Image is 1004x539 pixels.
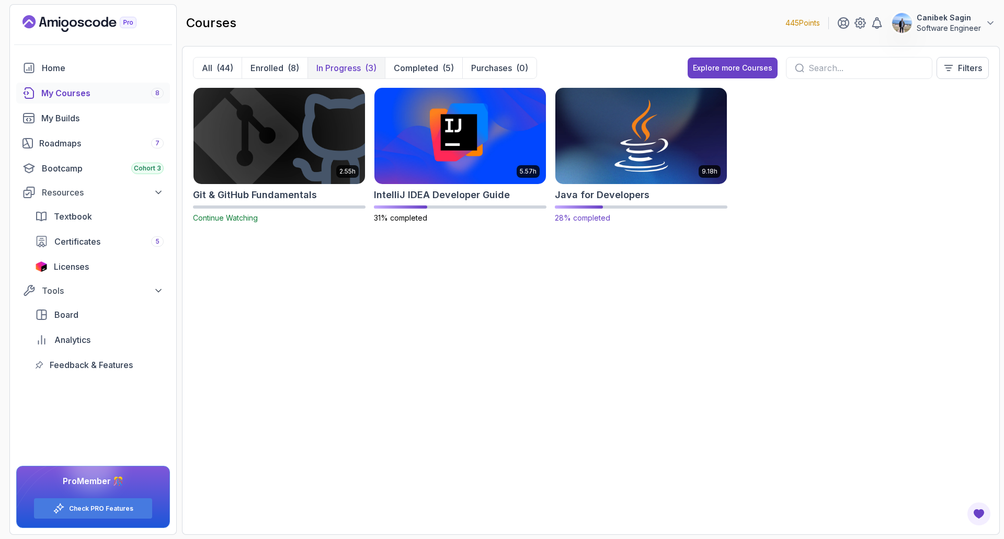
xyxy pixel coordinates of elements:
div: (5) [442,62,454,74]
p: 9.18h [702,167,717,176]
input: Search... [808,62,923,74]
a: IntelliJ IDEA Developer Guide card5.57hIntelliJ IDEA Developer Guide31% completed [374,87,546,223]
p: 5.57h [520,167,537,176]
div: Tools [42,284,164,297]
button: Open Feedback Button [966,501,991,526]
p: Enrolled [250,62,283,74]
span: Analytics [54,334,90,346]
h2: IntelliJ IDEA Developer Guide [374,188,510,202]
a: home [16,58,170,78]
a: courses [16,83,170,104]
a: analytics [29,329,170,350]
a: board [29,304,170,325]
img: Java for Developers card [551,85,731,186]
p: 445 Points [785,18,820,28]
div: My Builds [41,112,164,124]
div: (3) [365,62,376,74]
div: (0) [516,62,528,74]
div: Explore more Courses [693,63,772,73]
p: Purchases [471,62,512,74]
a: licenses [29,256,170,277]
button: Purchases(0) [462,58,537,78]
h2: Java for Developers [555,188,649,202]
span: Board [54,308,78,321]
p: All [202,62,212,74]
span: Licenses [54,260,89,273]
button: user profile imageCanibek SaginSoftware Engineer [892,13,996,33]
button: All(44) [193,58,242,78]
p: Software Engineer [917,23,981,33]
span: Cohort 3 [134,164,161,173]
div: Resources [42,186,164,199]
button: Enrolled(8) [242,58,307,78]
a: Java for Developers card9.18hJava for Developers28% completed [555,87,727,223]
div: Bootcamp [42,162,164,175]
a: builds [16,108,170,129]
button: Check PRO Features [33,498,153,519]
button: In Progress(3) [307,58,385,78]
a: textbook [29,206,170,227]
div: Roadmaps [39,137,164,150]
p: In Progress [316,62,361,74]
button: Resources [16,183,170,202]
button: Filters [937,57,989,79]
div: (44) [216,62,233,74]
p: 2.55h [339,167,356,176]
button: Tools [16,281,170,300]
p: Completed [394,62,438,74]
h2: courses [186,15,236,31]
span: Continue Watching [193,213,258,222]
span: 7 [155,139,159,147]
a: certificates [29,231,170,252]
img: Git & GitHub Fundamentals card [193,88,365,184]
p: Filters [958,62,982,74]
div: (8) [288,62,299,74]
button: Completed(5) [385,58,462,78]
span: Feedback & Features [50,359,133,371]
img: jetbrains icon [35,261,48,272]
button: Explore more Courses [688,58,778,78]
a: Git & GitHub Fundamentals card2.55hGit & GitHub FundamentalsContinue Watching [193,87,366,223]
a: bootcamp [16,158,170,179]
span: Textbook [54,210,92,223]
a: Check PRO Features [69,504,133,513]
span: 8 [155,89,159,97]
div: My Courses [41,87,164,99]
img: user profile image [892,13,912,33]
span: 28% completed [555,213,610,222]
span: Certificates [54,235,100,248]
a: Landing page [22,15,161,32]
h2: Git & GitHub Fundamentals [193,188,317,202]
div: Home [42,62,164,74]
a: feedback [29,354,170,375]
span: 31% completed [374,213,427,222]
span: 5 [155,237,159,246]
p: Canibek Sagin [917,13,981,23]
img: IntelliJ IDEA Developer Guide card [374,88,546,184]
a: roadmaps [16,133,170,154]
